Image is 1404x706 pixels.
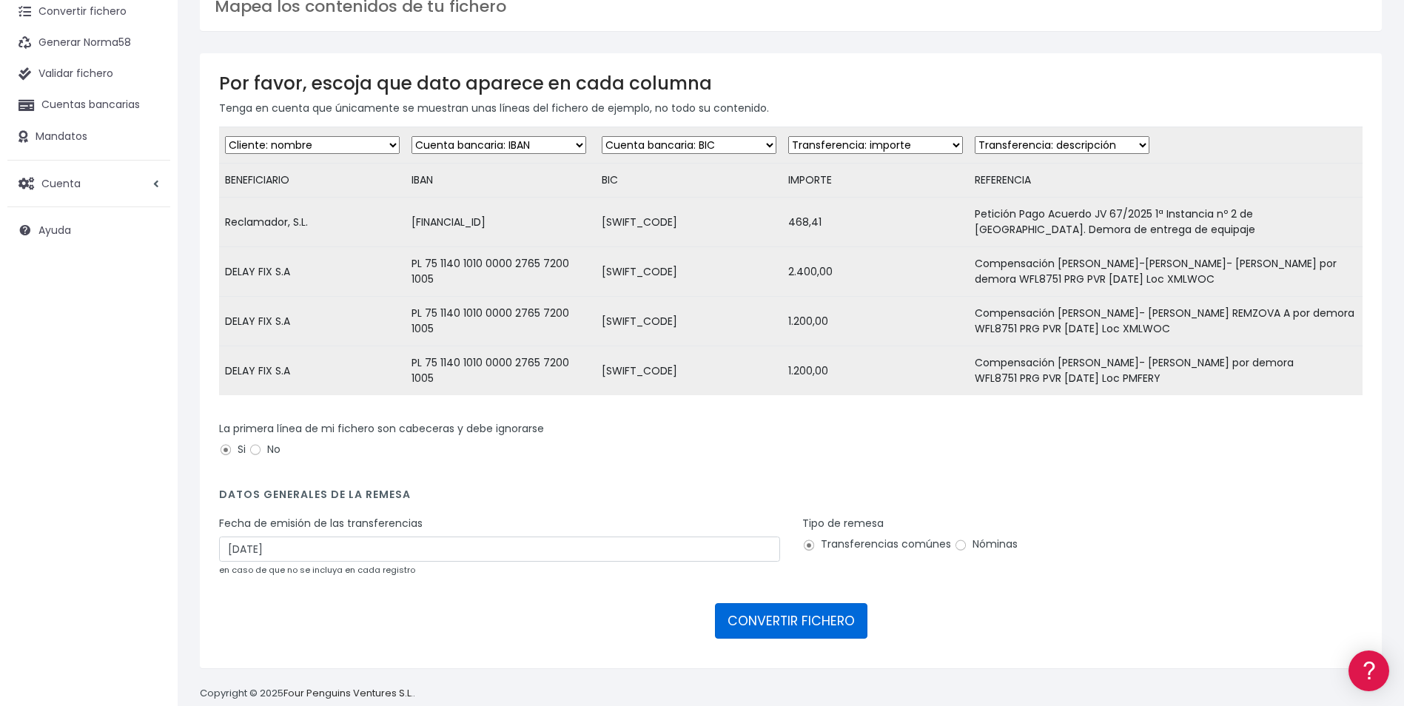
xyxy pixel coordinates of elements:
[782,198,969,247] td: 468,41
[969,247,1363,297] td: Compensación [PERSON_NAME]-[PERSON_NAME]- [PERSON_NAME] por demora WFL8751 PRG PVR [DATE] Loc XMLWOC
[219,564,415,576] small: en caso de que no se incluya en cada registro
[41,175,81,190] span: Cuenta
[802,516,884,531] label: Tipo de remesa
[15,355,281,369] div: Programadores
[782,346,969,396] td: 1.200,00
[406,346,596,396] td: PL 75 1140 1010 0000 2765 7200 1005
[596,198,782,247] td: [SWIFT_CODE]
[406,297,596,346] td: PL 75 1140 1010 0000 2765 7200 1005
[969,198,1363,247] td: Petición Pago Acuerdo JV 67/2025 1ª Instancia nº 2 de [GEOGRAPHIC_DATA]. Demora de entrega de equ...
[7,58,170,90] a: Validar fichero
[782,247,969,297] td: 2.400,00
[802,537,951,552] label: Transferencias comúnes
[200,686,415,702] p: Copyright © 2025 .
[219,442,246,457] label: Si
[15,317,281,340] a: General
[969,346,1363,396] td: Compensación [PERSON_NAME]- [PERSON_NAME] por demora WFL8751 PRG PVR [DATE] Loc PMFERY
[219,488,1363,508] h4: Datos generales de la remesa
[15,233,281,256] a: Videotutoriales
[219,297,406,346] td: DELAY FIX S.A
[7,121,170,152] a: Mandatos
[219,100,1363,116] p: Tenga en cuenta que únicamente se muestran unas líneas del fichero de ejemplo, no todo su contenido.
[219,247,406,297] td: DELAY FIX S.A
[15,378,281,401] a: API
[219,164,406,198] td: BENEFICIARIO
[15,256,281,279] a: Perfiles de empresas
[715,603,867,639] button: CONVERTIR FICHERO
[15,187,281,210] a: Formatos
[7,27,170,58] a: Generar Norma58
[596,164,782,198] td: BIC
[969,164,1363,198] td: REFERENCIA
[15,103,281,117] div: Información general
[954,537,1018,552] label: Nóminas
[219,421,544,437] label: La primera línea de mi fichero son cabeceras y debe ignorarse
[7,168,170,199] a: Cuenta
[596,346,782,396] td: [SWIFT_CODE]
[7,90,170,121] a: Cuentas bancarias
[15,164,281,178] div: Convertir ficheros
[782,164,969,198] td: IMPORTE
[596,297,782,346] td: [SWIFT_CODE]
[283,686,413,700] a: Four Penguins Ventures S.L.
[219,73,1363,94] h3: Por favor, escoja que dato aparece en cada columna
[249,442,281,457] label: No
[596,247,782,297] td: [SWIFT_CODE]
[15,294,281,308] div: Facturación
[406,164,596,198] td: IBAN
[15,210,281,233] a: Problemas habituales
[219,516,423,531] label: Fecha de emisión de las transferencias
[15,126,281,149] a: Información general
[7,215,170,246] a: Ayuda
[204,426,285,440] a: POWERED BY ENCHANT
[38,223,71,238] span: Ayuda
[782,297,969,346] td: 1.200,00
[406,247,596,297] td: PL 75 1140 1010 0000 2765 7200 1005
[15,396,281,422] button: Contáctanos
[969,297,1363,346] td: Compensación [PERSON_NAME]- [PERSON_NAME] REMZOVA A por demora WFL8751 PRG PVR [DATE] Loc XMLWOC
[219,198,406,247] td: Reclamador, S.L.
[219,346,406,396] td: DELAY FIX S.A
[406,198,596,247] td: [FINANCIAL_ID]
